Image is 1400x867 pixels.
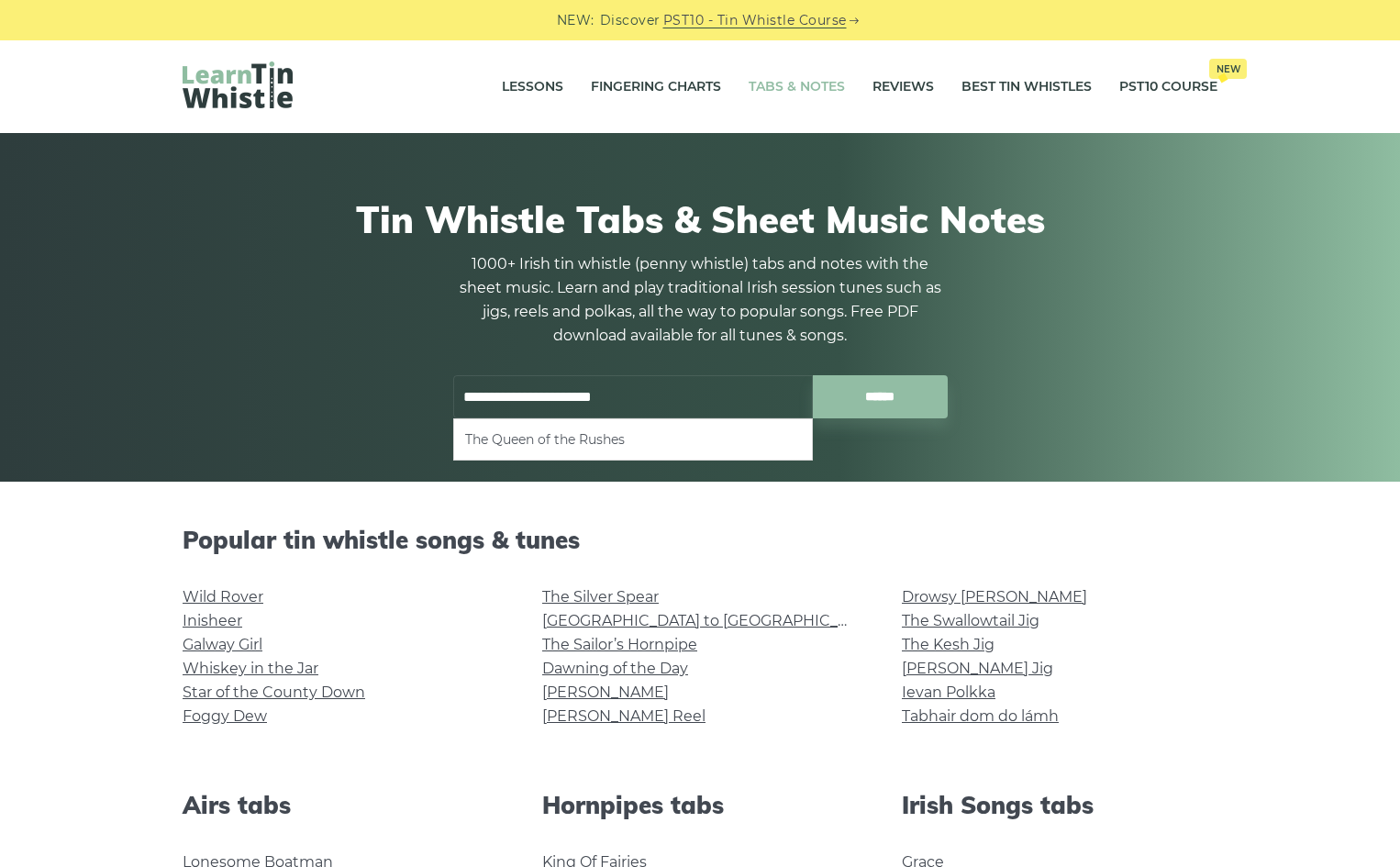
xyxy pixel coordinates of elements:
a: Inisheer [183,612,242,629]
h2: Popular tin whistle songs & tunes [183,526,1217,554]
a: Ievan Polkka [902,684,995,701]
span: New [1209,59,1247,79]
a: Whiskey in the Jar [183,660,318,677]
a: Lessons [502,64,563,110]
a: Foggy Dew [183,707,267,725]
a: Dawning of the Day [542,660,688,677]
a: Best Tin Whistles [961,64,1092,110]
a: Tabs & Notes [749,64,845,110]
a: Galway Girl [183,636,262,653]
a: The Kesh Jig [902,636,994,653]
a: Star of the County Down [183,684,365,701]
a: [PERSON_NAME] Reel [542,707,706,725]
p: 1000+ Irish tin whistle (penny whistle) tabs and notes with the sheet music. Learn and play tradi... [452,252,948,348]
h1: Tin Whistle Tabs & Sheet Music Notes [183,197,1217,241]
a: Fingering Charts [591,64,721,110]
a: [PERSON_NAME] Jig [902,660,1053,677]
a: Drowsy [PERSON_NAME] [902,588,1087,606]
a: The Silver Spear [542,588,659,606]
a: Wild Rover [183,588,263,606]
a: Tabhair dom do lámh [902,707,1059,725]
a: [PERSON_NAME] [542,684,669,701]
li: The Queen of the Rushes [465,428,801,450]
a: PST10 CourseNew [1119,64,1217,110]
h2: Irish Songs tabs [902,791,1217,819]
h2: Airs tabs [183,791,498,819]
img: LearnTinWhistle.com [183,61,293,108]
a: [GEOGRAPHIC_DATA] to [GEOGRAPHIC_DATA] [542,612,881,629]
a: The Sailor’s Hornpipe [542,636,697,653]
h2: Hornpipes tabs [542,791,858,819]
a: The Swallowtail Jig [902,612,1039,629]
a: Reviews [872,64,934,110]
